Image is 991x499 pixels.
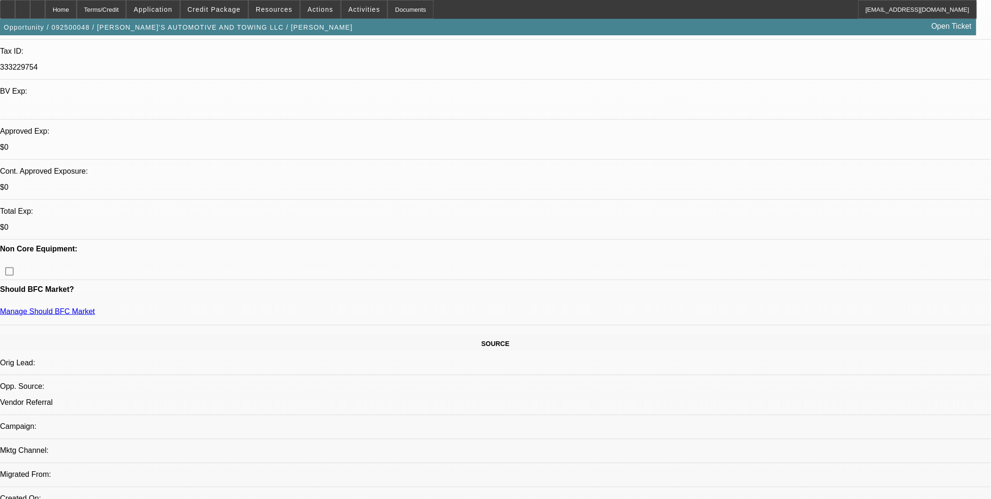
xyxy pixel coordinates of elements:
span: Actions [308,6,333,13]
span: Opportunity / 092500048 / [PERSON_NAME]'S AUTOMOTIVE AND TOWING LLC / [PERSON_NAME] [4,24,353,31]
button: Actions [301,0,341,18]
button: Application [127,0,179,18]
span: Credit Package [188,6,241,13]
span: SOURCE [482,340,510,347]
button: Activities [341,0,388,18]
button: Credit Package [181,0,248,18]
span: Resources [256,6,293,13]
span: Application [134,6,172,13]
button: Resources [249,0,300,18]
span: Activities [349,6,381,13]
a: Open Ticket [928,18,975,34]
